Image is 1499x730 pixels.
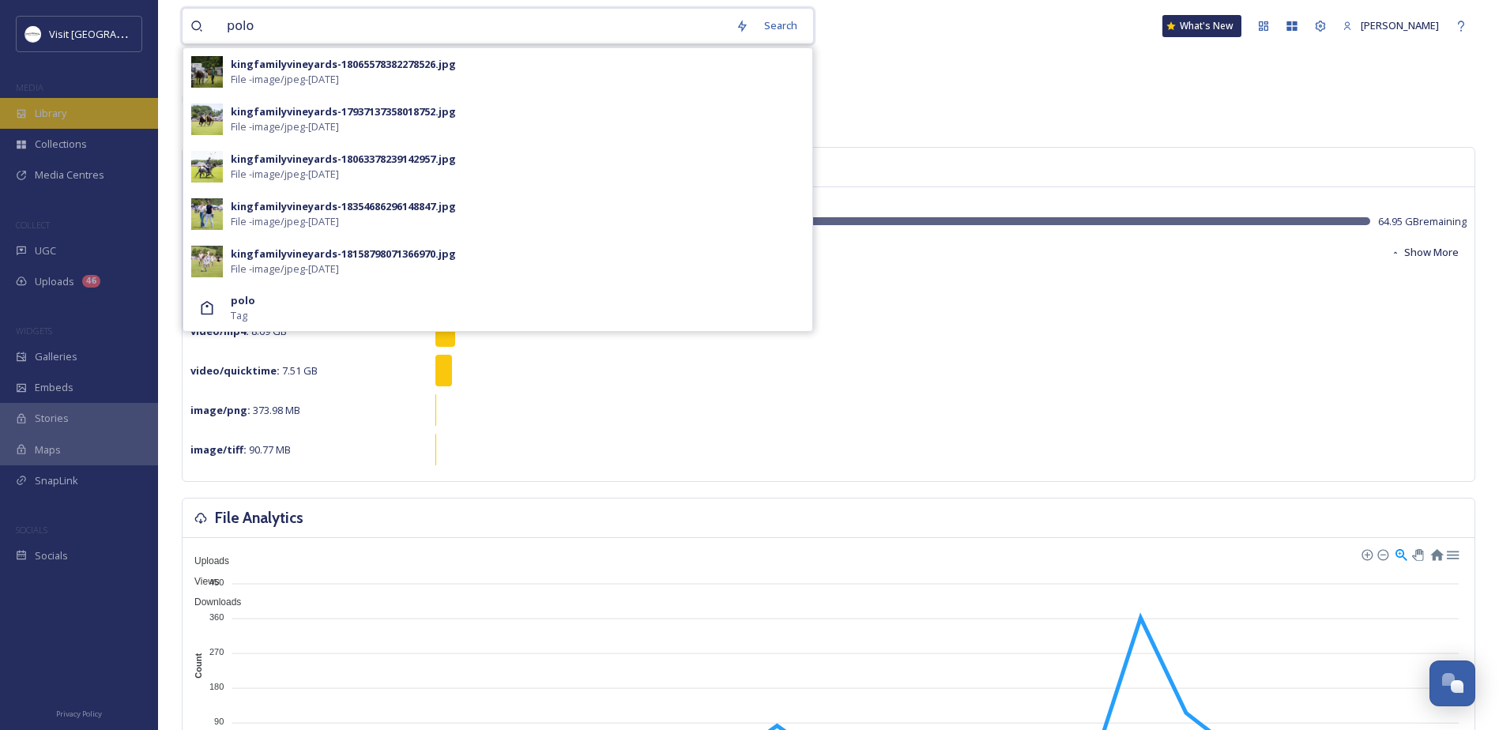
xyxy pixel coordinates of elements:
div: kingfamilyvineyards-18158798071366970.jpg [231,246,456,262]
span: Embeds [35,380,73,395]
span: 90.77 MB [190,442,291,457]
div: kingfamilyvineyards-18063378239142957.jpg [231,152,456,167]
a: Privacy Policy [56,703,102,722]
strong: image/tiff : [190,442,247,457]
span: File - image/jpeg - [DATE] [231,119,339,134]
div: Menu [1445,547,1459,560]
img: ea648a3e-fcee-43dc-b843-7bb547889838.jpg [191,103,223,135]
tspan: 180 [209,682,224,691]
img: be898298-a308-4be4-ad45-a7425bebdbca.jpg [191,56,223,88]
span: File - image/jpeg - [DATE] [231,214,339,229]
text: Count [194,653,203,679]
strong: video/quicktime : [190,363,280,378]
tspan: 450 [209,577,224,586]
span: SnapLink [35,473,78,488]
span: Library [35,106,66,121]
div: Zoom In [1361,548,1372,559]
span: 64.95 GB remaining [1378,214,1467,229]
span: File - image/jpeg - [DATE] [231,167,339,182]
span: Socials [35,548,68,563]
span: Views [183,576,220,587]
strong: polo [231,293,255,307]
span: MEDIA [16,81,43,93]
span: Uploads [183,555,229,566]
span: SOCIALS [16,524,47,536]
button: Open Chat [1429,660,1475,706]
img: 1690c31d-179f-4578-b7b4-6f00640419d9.jpg [191,151,223,182]
span: Galleries [35,349,77,364]
strong: image/png : [190,403,250,417]
div: kingfamilyvineyards-18065578382278526.jpg [231,57,456,72]
div: Search [756,10,805,41]
span: Stories [35,411,69,426]
h3: File Analytics [215,506,303,529]
span: Maps [35,442,61,457]
div: Reset Zoom [1429,547,1443,560]
img: Circle%20Logo.png [25,26,41,42]
span: COLLECT [16,219,50,231]
tspan: 270 [209,647,224,657]
a: [PERSON_NAME] [1335,10,1447,41]
span: [PERSON_NAME] [1361,18,1439,32]
span: File - image/jpeg - [DATE] [231,262,339,277]
span: Privacy Policy [56,709,102,719]
span: File - image/jpeg - [DATE] [231,72,339,87]
span: UGC [35,243,56,258]
div: Selection Zoom [1394,547,1407,560]
span: Tag [231,308,247,323]
img: 60816c6c-b1eb-4892-bfc5-f031a84ae2af.jpg [191,246,223,277]
span: 373.98 MB [190,403,300,417]
input: Search your library [219,9,728,43]
img: e53f196a-d4ba-477f-b557-289eee3eca49.jpg [191,198,223,230]
tspan: 360 [209,612,224,622]
button: Show More [1383,237,1467,268]
span: Collections [35,137,87,152]
div: Panning [1412,549,1422,559]
span: Visit [GEOGRAPHIC_DATA] [49,26,171,41]
span: 7.51 GB [190,363,318,378]
a: What's New [1162,15,1241,37]
div: kingfamilyvineyards-17937137358018752.jpg [231,104,456,119]
tspan: 90 [214,717,224,726]
span: Media Centres [35,167,104,182]
span: Downloads [183,596,241,608]
span: WIDGETS [16,325,52,337]
div: Zoom Out [1377,548,1388,559]
span: Uploads [35,274,74,289]
div: kingfamilyvineyards-18354686296148847.jpg [231,199,456,214]
div: 46 [82,275,100,288]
